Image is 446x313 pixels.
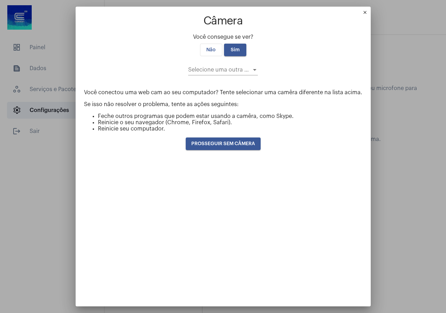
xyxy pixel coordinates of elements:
[362,10,371,18] mat-icon: close
[98,126,362,132] li: Reinicie seu computador.
[98,113,362,119] li: Feche outros programas que podem estar usando a camêra, como Skype.
[84,15,362,27] h1: Câmera
[84,89,362,96] p: Você conectou uma web cam ao seu computador? Tente selecionar uma camêra diferente na lista acima.
[84,101,362,107] p: Se isso não resolver o problema, tente as ações seguintes:
[206,47,216,52] span: Não
[200,44,222,56] button: Não
[193,34,253,40] span: Você consegue se ver?
[191,141,255,146] span: PROSSEGUIR SEM CÂMERA
[186,137,261,150] button: PROSSEGUIR SEM CÂMERA
[231,47,240,52] span: Sim
[224,44,246,56] button: Sim
[98,119,362,126] li: Reinicie o seu navegador (Chrome, Firefox, Safari).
